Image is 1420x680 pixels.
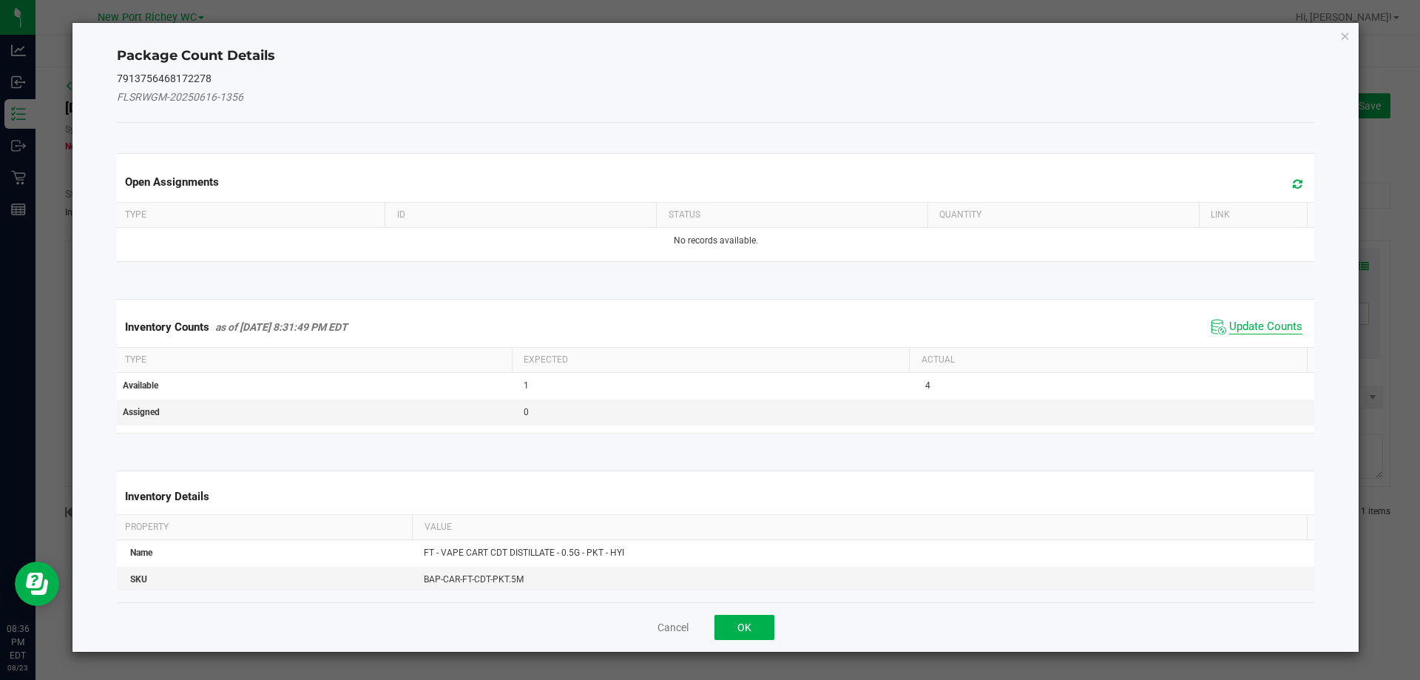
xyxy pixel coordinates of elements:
span: SKU [130,574,147,585]
h5: FLSRWGM-20250616-1356 [117,92,1315,103]
span: Expected [524,354,568,365]
span: Quantity [939,209,981,220]
span: Type [125,209,146,220]
span: 0 [524,407,529,417]
span: Open Assignments [125,175,219,189]
span: ID [397,209,405,220]
button: Cancel [657,620,689,635]
span: Status [669,209,700,220]
iframe: Resource center [15,562,59,606]
td: No records available. [114,228,1318,254]
span: 4 [925,380,930,391]
button: Close [1340,27,1350,44]
h5: 7913756468172278 [117,73,1315,84]
span: Value [425,522,452,532]
span: Available [123,380,158,391]
span: 1 [524,380,529,391]
span: as of [DATE] 8:31:49 PM EDT [215,321,348,333]
span: Update Counts [1229,320,1302,334]
span: Link [1211,209,1230,220]
button: OK [714,615,774,640]
span: Inventory Counts [125,320,209,334]
span: Property [125,522,169,532]
span: Inventory Details [125,490,209,503]
span: BAP-CAR-FT-CDT-PKT.5M [424,574,524,585]
span: Name [130,548,152,558]
span: FT - VAPE CART CDT DISTILLATE - 0.5G - PKT - HYI [424,548,624,558]
span: Assigned [123,407,160,417]
span: Actual [922,354,955,365]
h4: Package Count Details [117,47,1315,66]
span: Type [125,354,146,365]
